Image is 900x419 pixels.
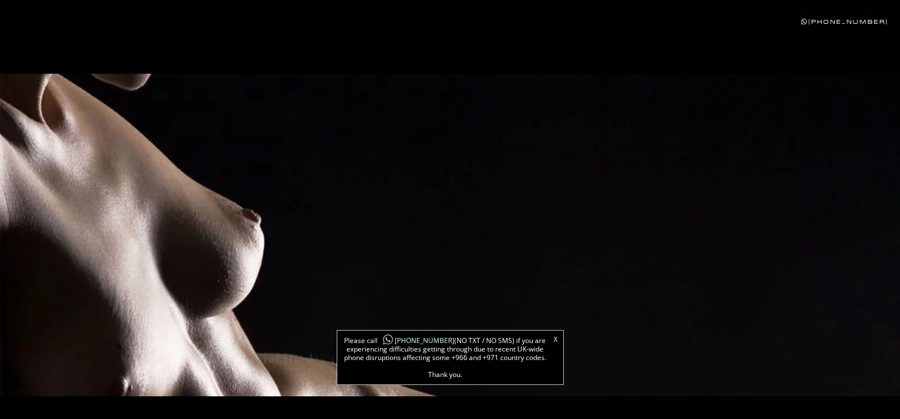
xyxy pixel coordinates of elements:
span: Please call (NO TXT / NO SMS) if you are experiencing difficulties getting through due to recent ... [343,336,547,379]
a: X [554,336,558,343]
a: [PHONE_NUMBER] [801,18,889,26]
img: whatsapp-icon1.png [382,334,394,346]
a: [PHONE_NUMBER] [378,336,454,345]
div: Local Time 4:53 AM [11,7,90,13]
a: [PHONE_NUMBER] [801,7,889,14]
